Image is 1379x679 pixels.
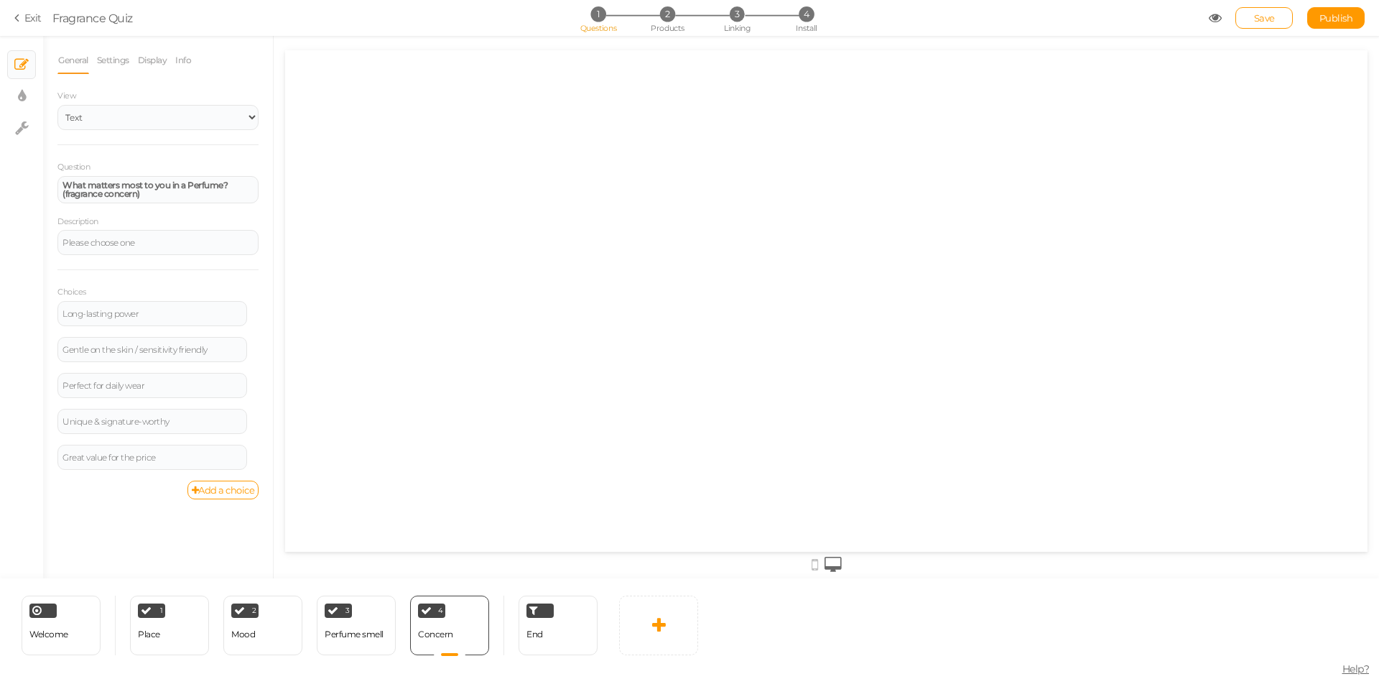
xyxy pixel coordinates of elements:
span: Products [651,23,684,33]
label: Description [57,217,98,227]
a: Info [175,47,192,74]
div: Mood [231,629,255,639]
span: 4 [438,607,443,614]
span: 2 [252,607,256,614]
span: Linking [724,23,750,33]
div: Save [1235,7,1293,29]
span: 3 [345,607,350,614]
span: View [57,91,76,101]
label: Choices [57,287,86,297]
span: 3 [730,6,745,22]
div: Place [138,629,160,639]
li: 4 Install [773,6,840,22]
a: Add a choice [187,481,259,499]
span: 1 [590,6,605,22]
label: Question [57,162,90,172]
a: Exit [14,11,42,25]
div: Unique & signature-worthy [62,417,242,426]
span: Save [1254,12,1275,24]
div: Concern [418,629,453,639]
div: 1 Place [130,596,209,655]
li: 3 Linking [704,6,771,22]
div: Great value for the price [62,453,242,462]
strong: What matters most to you in a Perfume? (fragrance concern) [62,180,228,199]
span: 1 [160,607,163,614]
a: Settings [96,47,130,74]
a: General [57,47,89,74]
div: 2 Mood [223,596,302,655]
a: Display [137,47,168,74]
div: Long-lasting power [62,310,242,318]
div: Fragrance Quiz [52,9,133,27]
div: 3 Perfume smell [317,596,396,655]
span: Help? [1342,662,1370,675]
div: 4 Concern [410,596,489,655]
li: 1 Questions [565,6,631,22]
span: End [526,629,543,639]
div: Perfume smell [325,629,384,639]
div: End [519,596,598,655]
div: Welcome [22,596,101,655]
div: Please choose one [62,239,254,247]
span: 4 [799,6,814,22]
span: Questions [580,23,617,33]
div: Gentle on the skin / sensitivity friendly [62,346,242,354]
div: Perfect for daily wear [62,382,242,390]
span: 2 [660,6,675,22]
span: Publish [1319,12,1353,24]
li: 2 Products [634,6,701,22]
span: Welcome [29,629,68,639]
span: Install [796,23,817,33]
